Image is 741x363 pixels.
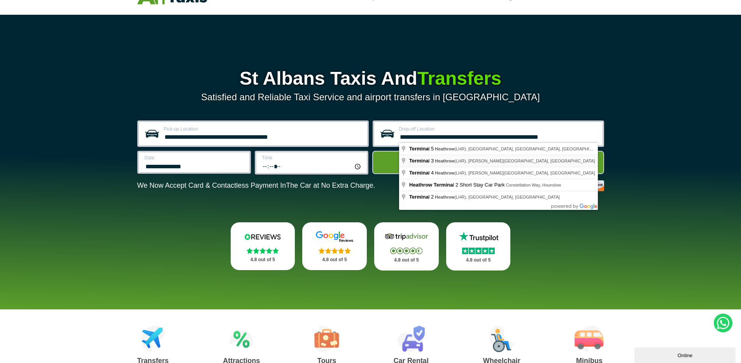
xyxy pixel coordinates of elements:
span: Heathrow [435,159,454,163]
a: Reviews.io Stars 4.8 out of 5 [231,222,295,270]
span: l 5 [409,146,435,152]
img: Car Rental [397,326,425,352]
span: Termina [409,194,429,200]
p: Satisfied and Reliable Taxi Service and airport transfers in [GEOGRAPHIC_DATA] [137,92,604,103]
span: Termina [409,146,429,152]
img: Airport Transfers [141,326,165,352]
span: Termina [409,170,429,176]
span: Heathrow [435,195,454,199]
img: Tours [314,326,339,352]
img: Stars [319,248,351,254]
span: l 4 [409,170,435,176]
img: Minibus [575,326,604,352]
label: Pick-up Location [164,127,363,131]
span: l 2 Short Stay Car Park [409,182,506,188]
img: Stars [247,248,279,254]
button: Get Quote [372,151,604,174]
span: (LHR), [GEOGRAPHIC_DATA], [GEOGRAPHIC_DATA], [GEOGRAPHIC_DATA] [435,147,606,151]
span: The Car at No Extra Charge. [286,181,375,189]
p: 4.8 out of 5 [455,255,502,265]
span: (LHR), [PERSON_NAME][GEOGRAPHIC_DATA], [GEOGRAPHIC_DATA] [435,171,595,175]
span: l 2 [409,194,435,200]
img: Trustpilot [455,231,502,243]
label: Time [262,155,362,160]
span: Constellation Way, Hounslow [506,183,561,187]
img: Stars [462,248,495,254]
span: l 3 [409,158,435,164]
span: Heathrow [435,147,454,151]
p: 4.8 out of 5 [239,255,287,265]
img: Tripadvisor [383,231,430,243]
a: Tripadvisor Stars 4.8 out of 5 [374,222,439,271]
a: Google Stars 4.8 out of 5 [302,222,367,270]
img: Google [311,231,358,243]
label: Date [145,155,245,160]
p: 4.8 out of 5 [383,255,430,265]
p: 4.8 out of 5 [311,255,358,265]
span: Transfers [417,68,501,89]
img: Stars [390,248,422,254]
label: Drop-off Location [399,127,598,131]
span: (LHR), [PERSON_NAME][GEOGRAPHIC_DATA], [GEOGRAPHIC_DATA] [435,159,595,163]
iframe: chat widget [634,346,737,363]
p: We Now Accept Card & Contactless Payment In [137,181,375,190]
span: Termina [409,158,429,164]
h1: St Albans Taxis And [137,69,604,88]
span: Heathrow [435,171,454,175]
img: Wheelchair [489,326,514,352]
span: Heathrow Termina [409,182,453,188]
img: Reviews.io [239,231,286,243]
a: Trustpilot Stars 4.8 out of 5 [446,222,511,271]
span: (LHR), [GEOGRAPHIC_DATA], [GEOGRAPHIC_DATA] [435,195,560,199]
img: Attractions [229,326,253,352]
